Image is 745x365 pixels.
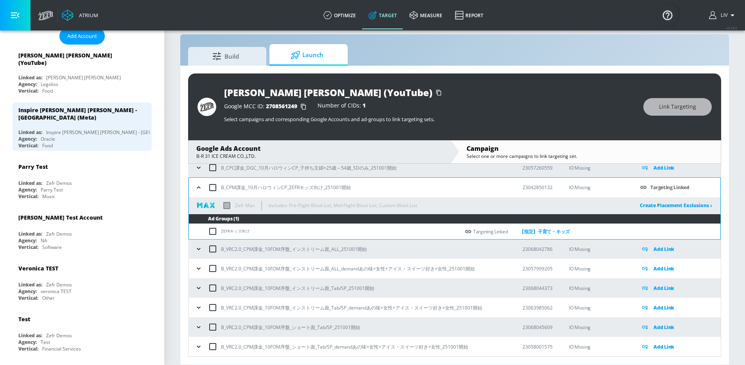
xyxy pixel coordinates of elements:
span: Add Account [67,32,97,41]
p: Add Link [653,264,674,273]
div: Linked as: [18,231,42,237]
div: Veronica TESTLinked as:Zefr DemosAgency:veronica TESTVertical:Other [13,259,152,303]
div: Zefr Demos [46,231,72,237]
div: Linked as: [18,180,42,186]
div: Linked as: [18,332,42,339]
div: Google Ads Account [196,144,443,153]
p: 23058001575 [522,343,557,351]
div: Vertical: [18,88,38,94]
div: Linked as: [18,281,42,288]
p: B_VRC2.0_CPM課金_10FOM序盤_ショート面_Tab/SP_251001開始 [221,323,360,331]
div: Google MCC ID: [224,103,310,111]
div: Linked as: [18,74,42,81]
div: Add Link [640,245,720,254]
div: [PERSON_NAME] Test AccountLinked as:Zefr DemosAgency:NAVertical:Software [13,208,152,252]
p: Add Link [653,303,674,312]
p: IO Missing [569,163,628,172]
div: Inspire [PERSON_NAME] [PERSON_NAME] - [GEOGRAPHIC_DATA] (Meta) [46,129,204,136]
div: Add Link [640,323,720,332]
div: Add Link [640,342,720,351]
a: optimize [317,1,362,29]
span: 2708561249 [266,102,297,110]
p: B_VRC2.0_CPM課金_10FOM序盤_インストリーム面_ALL_251001開始 [221,245,367,253]
div: Agency: [18,288,37,295]
p: IO Missing [569,245,628,254]
div: Agency: [18,81,37,88]
p: 23068044373 [522,284,557,292]
div: veronica TEST [41,288,72,295]
span: Build [196,47,255,66]
p: Add Link [653,163,674,172]
button: Add Account [59,28,105,45]
a: Target [362,1,403,29]
span: 1 [363,102,366,109]
p: B_VRC2.0_CPM課金_10FOM序盤_インストリーム面_ALL_demandあの味×女性+アイス・スイーツ好き×女性_251001開始 [221,265,475,273]
div: Inspire [PERSON_NAME] [PERSON_NAME] - [GEOGRAPHIC_DATA] (Meta)Linked as:Inspire [PERSON_NAME] [PE... [13,102,152,151]
div: Veronica TEST [18,265,58,272]
a: Targeting Linked [650,184,689,191]
p: 23068045609 [522,323,557,331]
div: Targeting Linked [473,227,570,236]
div: Test [18,315,30,323]
button: Open Resource Center [657,4,679,26]
p: IO Missing [569,264,628,273]
div: Vertical: [18,295,38,301]
p: Select campaigns and corresponding Google Accounts and ad-groups to link targeting sets. [224,116,635,123]
div: Add Link [640,163,720,172]
div: Vertical: [18,345,38,352]
div: Add Link [640,303,720,312]
div: Inspire [PERSON_NAME] [PERSON_NAME] - [GEOGRAPHIC_DATA] (Meta) [18,106,139,121]
div: Number of CIDs: [318,103,366,111]
span: v 4.28.0 [726,26,737,30]
a: measure [403,1,449,29]
div: Vertical: [18,193,38,200]
div: Parry TestLinked as:Zefr DemosAgency:Parry TestVertical:Music [13,157,152,202]
div: Google Ads AccountB-R 31 ICE CREAM CO.,LTD. [188,140,451,163]
p: B_VRC2.0_CPM課金_10FOM序盤_インストリーム面_Tab/SP_demandあの味×女性+アイス・スイーツ好き×女性_251001開始 [221,304,482,312]
div: B-R 31 ICE CREAM CO.,LTD. [196,153,443,159]
div: [PERSON_NAME] [PERSON_NAME] (YouTube)Linked as:[PERSON_NAME] [PERSON_NAME]Agency:LegolissVertical... [13,48,152,96]
div: Linked as: [18,129,42,136]
div: Software [42,244,62,250]
p: B_VRC2.0_CPM課金_10FOM序盤_ショート面_Tab/SP_demandあの味×女性+アイス・スイーツ好き×女性_251001開始 [221,343,468,351]
p: IO Missing [569,323,628,332]
div: Add Link [640,284,720,293]
div: Food [42,88,53,94]
p: IO Missing [569,284,628,293]
div: Food [42,142,53,149]
p: Add Link [653,342,674,351]
div: Financial Services [42,345,81,352]
p: IO Missing [569,183,628,192]
div: [PERSON_NAME] [PERSON_NAME] [46,74,121,81]
a: Create Placement Exclusions › [640,202,712,209]
a: 【指定】子育て・キッズ [508,227,570,236]
p: Add Link [653,323,674,332]
div: Vertical: [18,142,38,149]
p: B_CPM課金_10月ハロウィンCP_ZEFRキッズ向け_251001開始 [221,183,351,191]
a: Atrium [62,9,98,21]
div: Add Link [640,264,720,273]
div: Test [41,339,50,345]
div: Agency: [18,136,37,142]
div: Zefr Demos [46,281,72,288]
div: Oracle [41,136,55,142]
div: [PERSON_NAME] Test Account [18,214,102,221]
div: Parry Test [18,163,48,170]
span: Launch [277,46,337,64]
p: 23042850132 [522,183,557,191]
span: login as: liv.ho@zefr.com [718,13,728,18]
div: Agency: [18,237,37,244]
th: Ad Groups (1) [189,214,720,224]
p: B_CPC課金_DGC_10月ハロウィンCP_子持ち主婦×25歳～54歳_SDのみ_251001開始 [221,164,397,172]
div: Zefr Demos [46,180,72,186]
p: 23057260559 [522,164,557,172]
div: [PERSON_NAME] [PERSON_NAME] (YouTube) [18,52,139,66]
p: IO Missing [569,342,628,351]
div: Atrium [76,12,98,19]
a: Report [449,1,490,29]
div: Agency: [18,186,37,193]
